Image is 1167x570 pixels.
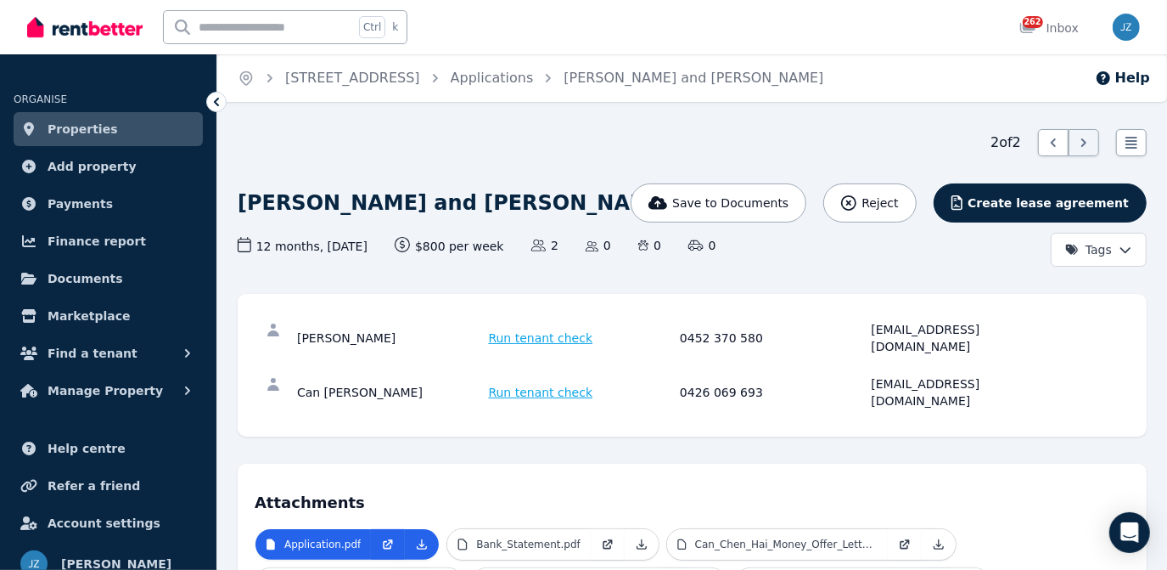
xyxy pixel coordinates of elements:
[1051,233,1147,267] button: Tags
[284,538,361,551] p: Application.pdf
[888,529,922,560] a: Open in new Tab
[285,70,420,86] a: [STREET_ADDRESS]
[1109,512,1150,553] div: Open Intercom Messenger
[297,321,484,355] div: [PERSON_NAME]
[447,529,591,560] a: Bank_Statement.pdf
[872,321,1058,355] div: [EMAIL_ADDRESS][DOMAIN_NAME]
[638,237,661,254] span: 0
[48,194,113,214] span: Payments
[27,14,143,40] img: RentBetter
[990,133,1021,153] span: 2 of 2
[238,189,673,217] h1: [PERSON_NAME] and [PERSON_NAME]
[14,299,203,333] a: Marketplace
[531,237,558,254] span: 2
[48,231,146,251] span: Finance report
[934,183,1147,223] button: Create lease agreement
[14,374,203,408] button: Manage Property
[48,343,137,364] span: Find a tenant
[695,538,878,551] p: Can_Chen_Hai_Money_Offer_Letter.pdf
[680,375,867,409] div: 0426 069 693
[405,529,439,560] a: Download Attachment
[14,336,203,370] button: Find a tenant
[14,432,203,466] a: Help centre
[395,237,504,255] span: $800 per week
[823,183,916,223] button: Reject
[255,481,1130,515] h4: Attachments
[489,384,593,401] span: Run tenant check
[48,306,130,326] span: Marketplace
[586,237,611,254] span: 0
[255,529,371,560] a: Application.pdf
[14,150,203,183] a: Add property
[872,375,1058,409] div: [EMAIL_ADDRESS][DOMAIN_NAME]
[1023,16,1043,28] span: 262
[680,321,867,355] div: 0452 370 580
[1065,241,1112,258] span: Tags
[48,381,163,401] span: Manage Property
[489,330,593,347] span: Run tenant check
[238,237,367,255] span: 12 months , [DATE]
[14,187,203,221] a: Payments
[922,529,956,560] a: Download Attachment
[1113,14,1140,41] img: Jenny Zheng
[625,529,659,560] a: Download Attachment
[371,529,405,560] a: Open in new Tab
[591,529,625,560] a: Open in new Tab
[48,268,123,289] span: Documents
[48,476,140,496] span: Refer a friend
[688,237,715,254] span: 0
[297,375,484,409] div: Can [PERSON_NAME]
[1019,20,1079,37] div: Inbox
[631,183,807,223] button: Save to Documents
[14,224,203,258] a: Finance report
[861,195,898,212] span: Reject
[672,195,788,212] span: Save to Documents
[14,262,203,296] a: Documents
[14,93,67,105] span: ORGANISE
[564,70,823,86] a: [PERSON_NAME] and [PERSON_NAME]
[451,70,534,86] a: Applications
[1095,68,1150,88] button: Help
[48,513,160,533] span: Account settings
[14,112,203,146] a: Properties
[48,119,118,139] span: Properties
[48,438,126,459] span: Help centre
[476,538,581,551] p: Bank_Statement.pdf
[392,20,398,34] span: k
[14,469,203,503] a: Refer a friend
[359,16,385,38] span: Ctrl
[217,54,844,102] nav: Breadcrumb
[14,506,203,540] a: Account settings
[48,156,137,177] span: Add property
[667,529,888,560] a: Can_Chen_Hai_Money_Offer_Letter.pdf
[968,195,1129,212] span: Create lease agreement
